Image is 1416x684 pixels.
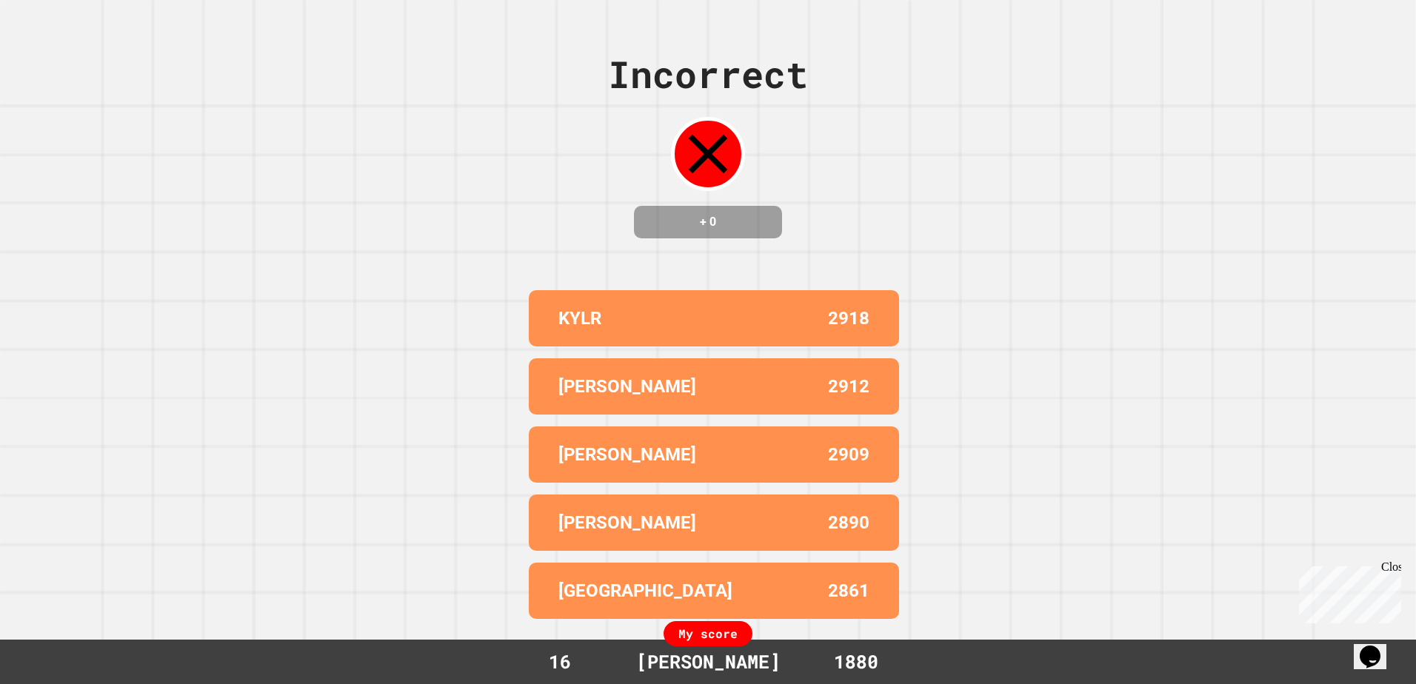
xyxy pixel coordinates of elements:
p: [GEOGRAPHIC_DATA] [558,577,732,604]
p: 2890 [828,509,869,536]
p: 2912 [828,373,869,400]
h4: + 0 [649,213,767,231]
p: KYLR [558,305,601,332]
p: [PERSON_NAME] [558,441,696,468]
iframe: chat widget [1293,560,1401,623]
iframe: chat widget [1354,625,1401,669]
p: 2861 [828,577,869,604]
div: Incorrect [608,47,808,102]
div: [PERSON_NAME] [621,648,795,676]
p: [PERSON_NAME] [558,373,696,400]
div: 1880 [801,648,912,676]
div: My score [664,621,752,646]
div: 16 [504,648,615,676]
p: [PERSON_NAME] [558,509,696,536]
p: 2909 [828,441,869,468]
div: Chat with us now!Close [6,6,102,94]
p: 2918 [828,305,869,332]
